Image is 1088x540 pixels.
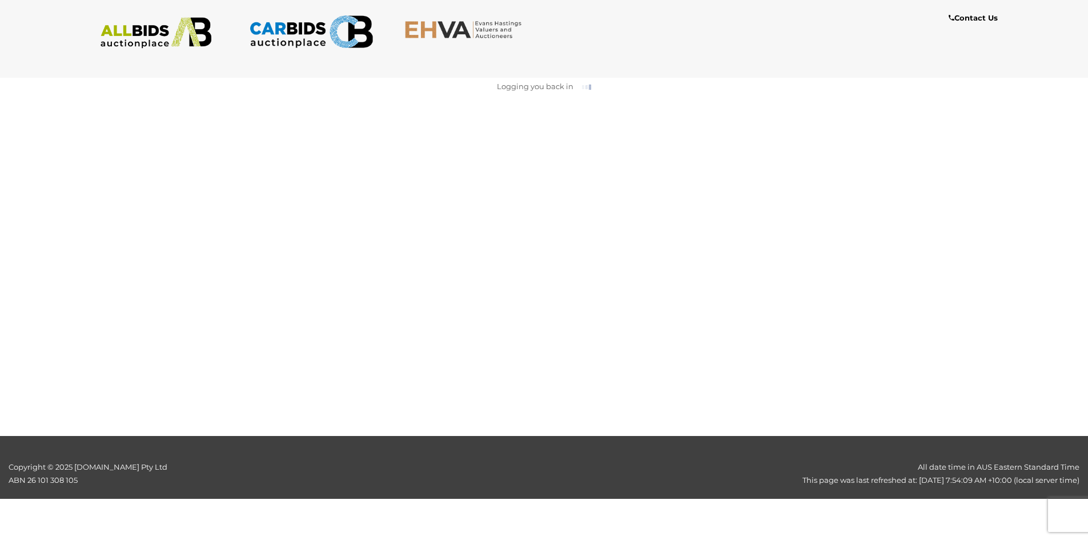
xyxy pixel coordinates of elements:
img: CARBIDS.com.au [249,11,373,52]
a: Contact Us [949,11,1001,25]
b: Contact Us [949,13,998,22]
img: small-loading.gif [582,84,591,90]
div: All date time in AUS Eastern Standard Time This page was last refreshed at: [DATE] 7:54:09 AM +10... [272,461,1088,487]
img: ALLBIDS.com.au [94,17,218,49]
img: EHVA.com.au [404,20,528,39]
